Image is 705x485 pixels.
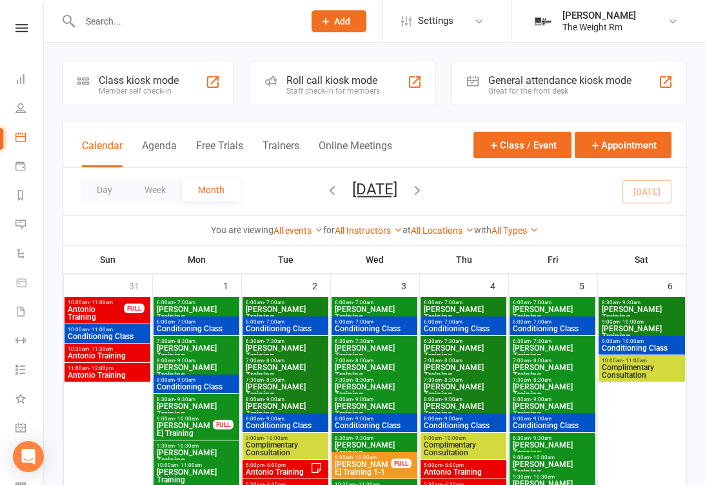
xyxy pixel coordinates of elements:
button: Calendar [82,139,123,167]
th: Wed [330,246,419,273]
span: 7:30am [156,338,237,344]
span: 8:30am [334,435,415,441]
span: 7:00am [245,358,326,364]
span: [PERSON_NAME] Training [601,325,682,340]
strong: You are viewing [211,225,273,235]
span: 7:30am [334,377,415,383]
span: 8:00am [423,416,504,422]
span: - 10:30am [531,474,555,480]
span: 8:00am [245,397,326,402]
span: - 8:00am [442,358,462,364]
span: [PERSON_NAME] Training [156,402,237,418]
span: - 10:00am [531,455,555,460]
span: Conditioning Class [156,325,237,333]
span: 9:00am [512,455,593,460]
span: [PERSON_NAME] Training [245,364,326,379]
div: 4 [490,274,508,296]
span: 8:00am [156,358,237,364]
span: - 9:00am [353,416,373,422]
span: 7:00am [512,358,593,364]
a: All Instructors [335,225,402,236]
a: Calendar [15,124,45,153]
span: - 10:30am [175,443,199,449]
button: Month [182,178,241,201]
span: 6:00am [423,319,504,325]
span: 6:00am [156,300,237,305]
span: - 7:30am [442,338,462,344]
button: [DATE] [352,180,397,198]
span: - 7:00am [442,319,462,325]
div: 1 [223,274,241,296]
span: [PERSON_NAME] Training [423,383,504,398]
a: All events [273,225,323,236]
span: - 8:30am [175,338,195,344]
span: - 8:00am [531,358,551,364]
button: Free Trials [196,139,243,167]
span: - 11:00am [89,300,113,305]
span: - 9:00am [531,397,551,402]
div: 31 [129,274,152,296]
span: 9:00am [423,435,504,441]
div: Staff check-in for members [286,87,380,96]
span: 8:30am [512,435,593,441]
span: - 8:00am [264,358,284,364]
span: [PERSON_NAME] Training [245,402,326,418]
a: What's New [15,386,45,415]
span: Add [334,16,350,26]
span: Conditioning Class [245,422,326,429]
a: Payments [15,153,45,182]
span: [PERSON_NAME] Training [512,305,593,321]
span: - 8:30am [353,377,373,383]
span: 10:00am [67,300,124,305]
span: 8:00am [156,377,237,383]
th: Tue [241,246,330,273]
span: - 8:30am [531,377,551,383]
span: 9:00am [156,416,213,422]
span: - 7:30am [353,338,373,344]
span: - 7:00am [531,300,551,305]
span: [PERSON_NAME] Training [423,305,504,321]
th: Sun [63,246,152,273]
span: - 9:00am [442,416,462,422]
div: Roll call kiosk mode [286,74,380,87]
span: 6:30am [334,338,415,344]
span: [PERSON_NAME] Training [245,305,326,321]
span: Conditioning Class [512,325,593,333]
span: - 7:30am [531,338,551,344]
span: Antonio Training [245,468,310,476]
span: Complimentary Consultation [245,441,326,457]
div: [PERSON_NAME] [562,10,636,21]
span: 6:00am [245,319,326,325]
span: 9:00am [245,435,326,441]
span: 6:30am [423,338,504,344]
a: Dashboard [15,66,45,95]
span: Conditioning Class [334,422,415,429]
span: 5:00pm [423,462,504,468]
span: 10:30am [67,346,148,352]
span: 10:00am [156,462,237,468]
div: FULL [124,304,144,313]
span: - 7:00am [175,300,195,305]
th: Sat [597,246,686,273]
span: [PERSON_NAME] Training [423,364,504,379]
span: Conditioning Class [245,325,326,333]
div: 6 [668,274,686,296]
span: [PERSON_NAME] Training [156,468,237,484]
span: 6:00am [423,300,504,305]
span: Antonio Training [67,305,124,321]
span: Conditioning Class [156,383,237,391]
span: [PERSON_NAME] Training [334,402,415,418]
div: 3 [401,274,419,296]
span: - 10:00am [442,435,466,441]
div: 5 [579,274,597,296]
span: 6:30am [245,338,326,344]
span: 8:00am [334,416,415,422]
span: [PERSON_NAME] Training [512,344,593,360]
div: Class kiosk mode [99,74,179,87]
span: 5:00pm [245,462,310,468]
div: FULL [213,420,233,429]
span: - 9:00am [175,358,195,364]
span: [PERSON_NAME] Training [245,344,326,360]
span: Complimentary Consultation [601,364,682,379]
div: 2 [312,274,330,296]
